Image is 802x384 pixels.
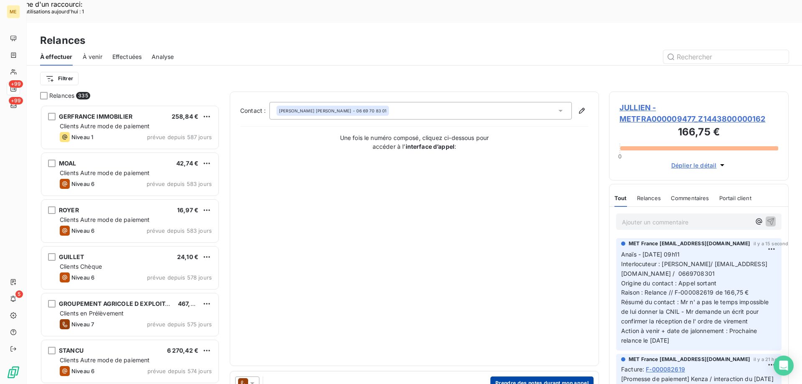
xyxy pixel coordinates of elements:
[60,310,124,317] span: Clients en Prélèvement
[671,161,717,170] span: Déplier le détail
[7,99,20,112] a: +99
[147,227,212,234] span: prévue depuis 583 jours
[147,181,212,187] span: prévue depuis 583 jours
[7,366,20,379] img: Logo LeanPay
[60,356,150,364] span: Clients Autre mode de paiement
[40,72,79,85] button: Filtrer
[629,356,750,363] span: MET France [EMAIL_ADDRESS][DOMAIN_NAME]
[15,290,23,298] span: 5
[671,195,709,201] span: Commentaires
[76,92,90,99] span: 335
[59,347,84,354] span: STANCU
[9,97,23,104] span: +99
[71,134,93,140] span: Niveau 1
[279,108,386,114] div: - 06 69 70 83 01
[167,347,199,354] span: 6 270,42 €
[176,160,198,167] span: 42,74 €
[621,298,771,325] span: Résumé du contact : Mr n' a pas le temps impossible de lui donner la CNIL - Mr demande un écrit p...
[663,50,789,64] input: Rechercher
[629,240,750,247] span: MET France [EMAIL_ADDRESS][DOMAIN_NAME]
[614,195,627,201] span: Tout
[621,327,759,344] span: Action à venir + date de jalonnement : Prochaine relance le [DATE]
[7,82,20,95] a: +99
[619,125,778,141] h3: 166,75 €
[147,274,212,281] span: prévue depuis 578 jours
[331,133,498,151] p: Une fois le numéro composé, cliquez ci-dessous pour accéder à l’ :
[621,251,680,258] span: Anaïs - [DATE] 09h11
[9,80,23,88] span: +99
[719,195,751,201] span: Portail client
[40,33,85,48] h3: Relances
[71,181,94,187] span: Niveau 6
[49,92,74,100] span: Relances
[83,53,102,61] span: À venir
[59,300,199,307] span: GROUPEMENT AGRICOLE D EXPLOITATION EN C
[60,263,102,270] span: Clients Chèque
[621,280,716,287] span: Origine du contact : Appel sortant
[59,113,132,120] span: GERFRANCE IMMOBILIER
[240,107,269,115] label: Contact :
[40,53,73,61] span: À effectuer
[621,365,644,374] span: Facture :
[621,260,767,277] span: Interlocuteur : [PERSON_NAME]/ [EMAIL_ADDRESS][DOMAIN_NAME] / 0669708301
[621,289,749,296] span: Raison : Relance // F-000082619 de 166,75 €
[59,253,84,260] span: GUILLET
[646,365,685,374] span: F-000082619
[60,122,150,130] span: Clients Autre mode de paiement
[147,321,212,328] span: prévue depuis 575 jours
[619,102,778,125] span: JULLIEN - METFRA000009477_Z1443800000162
[60,216,150,223] span: Clients Autre mode de paiement
[71,321,94,328] span: Niveau 7
[112,53,142,61] span: Effectuées
[279,108,351,114] span: [PERSON_NAME] [PERSON_NAME]
[177,253,198,260] span: 24,10 €
[618,153,622,160] span: 0
[172,113,198,120] span: 258,84 €
[754,357,787,362] span: il y a 21 heures
[147,134,212,140] span: prévue depuis 587 jours
[152,53,174,61] span: Analyse
[59,206,79,214] span: ROYER
[177,206,198,214] span: 16,97 €
[71,368,94,374] span: Niveau 6
[59,160,76,167] span: MOAL
[754,241,794,246] span: il y a 15 secondes
[774,356,794,376] div: Open Intercom Messenger
[147,368,212,374] span: prévue depuis 574 jours
[406,143,455,150] strong: interface d’appel
[71,227,94,234] span: Niveau 6
[60,169,150,176] span: Clients Autre mode de paiement
[669,160,729,170] button: Déplier le détail
[637,195,661,201] span: Relances
[71,274,94,281] span: Niveau 6
[178,300,203,307] span: 467,65 €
